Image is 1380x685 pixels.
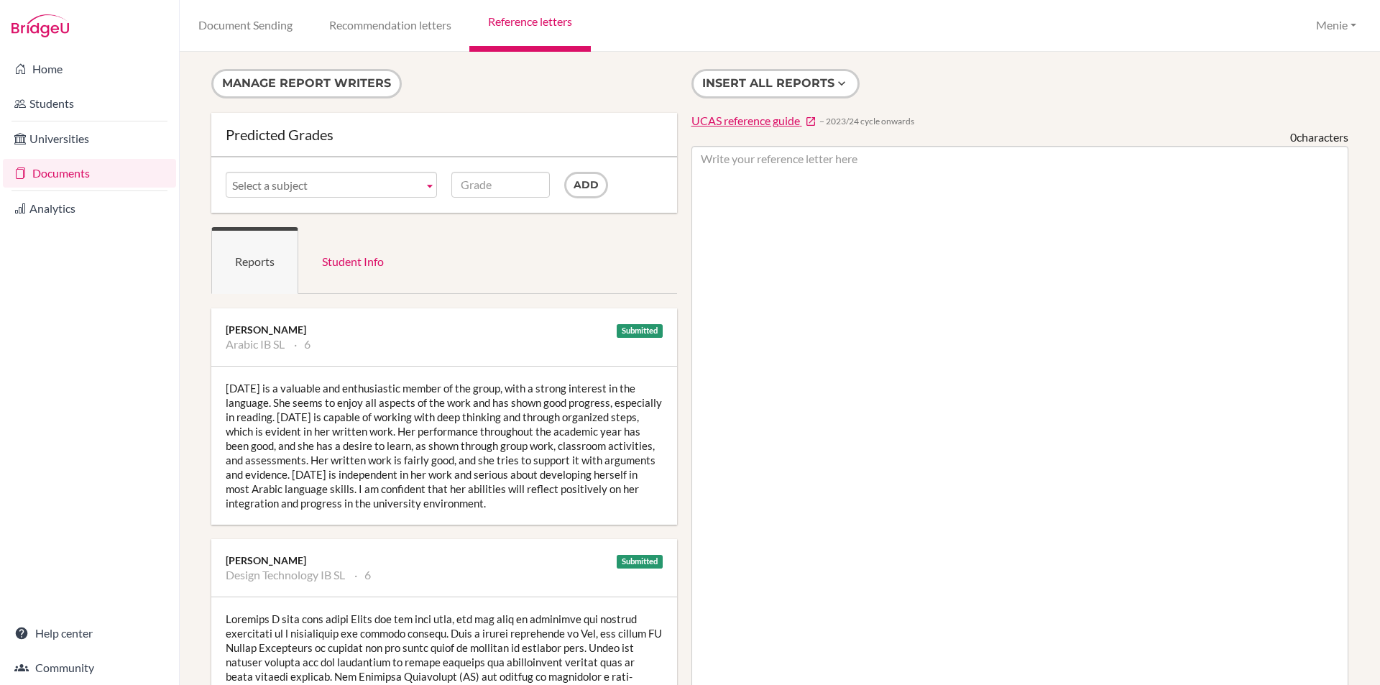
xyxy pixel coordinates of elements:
[211,367,677,525] div: [DATE] is a valuable and enthusiastic member of the group, with a strong interest in the language...
[1290,130,1297,144] span: 0
[819,115,914,127] span: − 2023/24 cycle onwards
[232,173,418,198] span: Select a subject
[294,337,310,351] li: 6
[451,172,550,198] input: Grade
[617,324,663,338] div: Submitted
[691,114,800,127] span: UCAS reference guide
[1310,12,1363,39] button: Menie
[211,69,402,98] button: Manage report writers
[226,337,285,351] li: Arabic IB SL
[691,69,860,98] button: Insert all reports
[298,227,408,294] a: Student Info
[211,227,298,294] a: Reports
[3,619,176,648] a: Help center
[691,113,816,129] a: UCAS reference guide
[226,568,345,582] li: Design Technology IB SL
[226,323,663,337] div: [PERSON_NAME]
[226,127,663,142] div: Predicted Grades
[3,194,176,223] a: Analytics
[564,172,608,198] input: Add
[226,553,663,568] div: [PERSON_NAME]
[1290,129,1348,146] div: characters
[3,124,176,153] a: Universities
[3,55,176,83] a: Home
[354,568,371,582] li: 6
[3,89,176,118] a: Students
[3,159,176,188] a: Documents
[11,14,69,37] img: Bridge-U
[3,653,176,682] a: Community
[617,555,663,569] div: Submitted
